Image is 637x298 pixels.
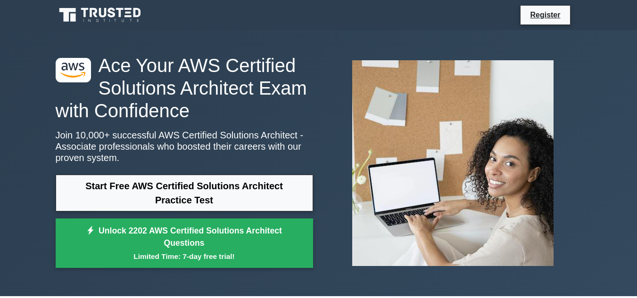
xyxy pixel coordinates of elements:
[56,129,313,163] p: Join 10,000+ successful AWS Certified Solutions Architect - Associate professionals who boosted t...
[524,9,566,21] a: Register
[56,218,313,268] a: Unlock 2202 AWS Certified Solutions Architect QuestionsLimited Time: 7-day free trial!
[67,251,301,262] small: Limited Time: 7-day free trial!
[56,175,313,211] a: Start Free AWS Certified Solutions Architect Practice Test
[56,54,313,122] h1: Ace Your AWS Certified Solutions Architect Exam with Confidence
